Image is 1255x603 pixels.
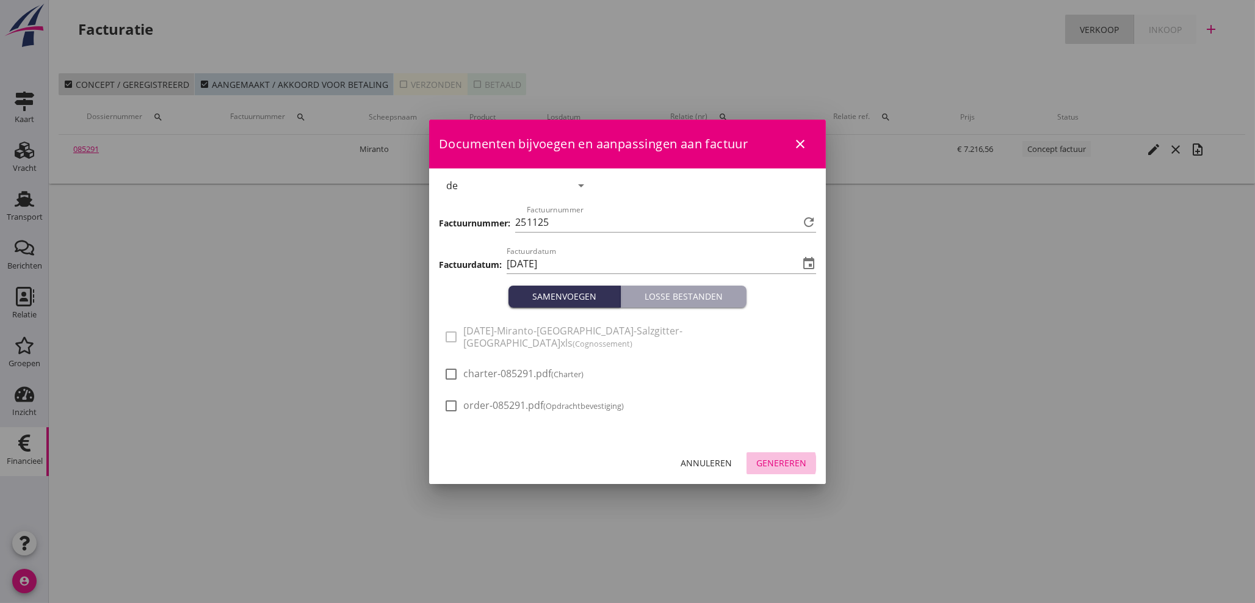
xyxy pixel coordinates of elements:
small: (Opdrachtbevestiging) [543,400,624,411]
i: arrow_drop_down [574,178,589,193]
button: Genereren [747,452,816,474]
i: close [793,137,808,151]
i: event [801,256,816,271]
div: Samenvoegen [513,290,615,303]
input: Factuurnummer [527,212,799,232]
span: 25 [515,215,526,230]
h3: Factuurdatum: [439,258,502,271]
div: Genereren [756,457,806,469]
i: refresh [801,215,816,229]
button: Annuleren [671,452,742,474]
div: de [446,180,458,191]
div: Annuleren [681,457,732,469]
div: Losse bestanden [626,290,742,303]
span: order-085291.pdf [463,399,624,412]
input: Factuurdatum [507,254,799,273]
span: charter-085291.pdf [463,367,584,380]
small: (Charter) [551,369,584,380]
button: Samenvoegen [508,286,621,308]
h3: Factuurnummer: [439,217,510,229]
button: Losse bestanden [621,286,747,308]
div: Documenten bijvoegen en aanpassingen aan factuur [429,120,826,168]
